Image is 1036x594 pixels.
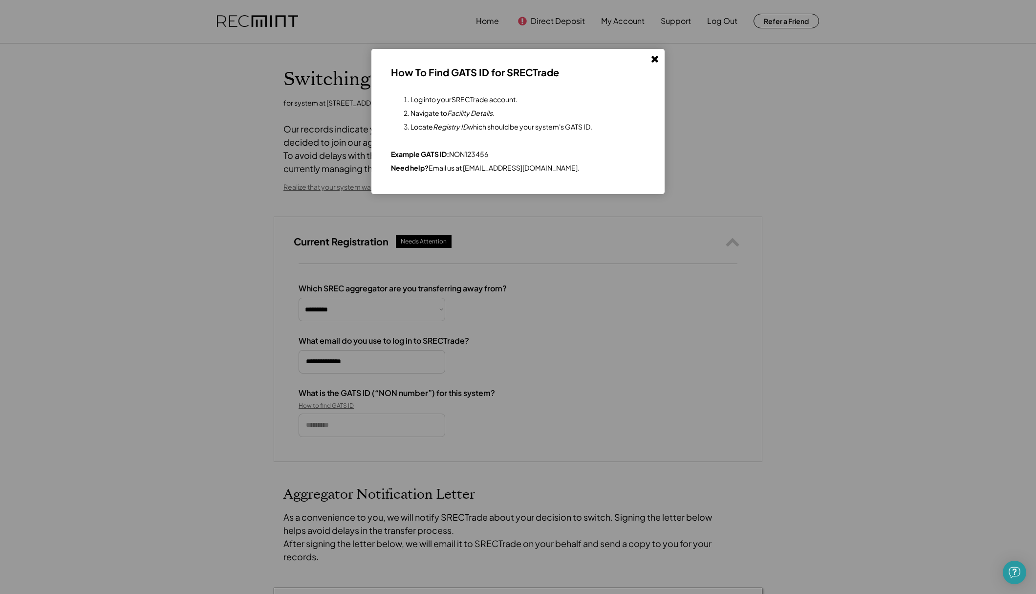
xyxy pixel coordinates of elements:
li: Log into your . [410,92,592,106]
strong: Need help? [391,163,429,172]
li: Locate which should be your system's GATS ID. [410,120,592,133]
em: Registry ID [433,122,468,131]
strong: Example GATS ID: [391,150,449,158]
div: Open Intercom Messenger [1003,561,1026,584]
em: Facility Details [447,109,493,117]
div: NON123456 Email us at [EMAIL_ADDRESS][DOMAIN_NAME]. [391,79,592,175]
h3: How To Find GATS ID for SRECTrade [391,66,559,79]
a: SRECTrade account [452,95,516,104]
li: Navigate to . [410,106,592,120]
